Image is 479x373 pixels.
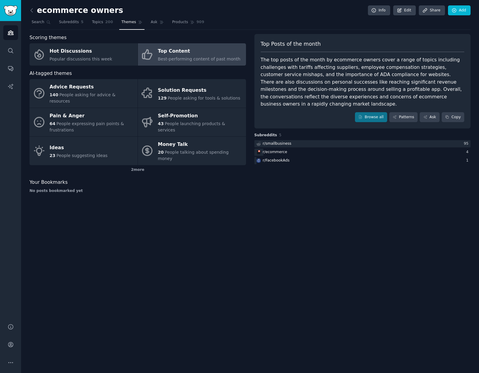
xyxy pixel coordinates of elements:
a: Products909 [170,17,206,30]
span: People launching products & services [158,121,225,132]
div: 4 [466,150,471,155]
span: Ask [151,20,157,25]
div: No posts bookmarked yet [30,188,246,194]
a: Money Talk20People talking about spending money [138,137,246,165]
span: 23 [50,153,55,158]
span: 64 [50,121,55,126]
a: Advice Requests140People asking for advice & resources [30,79,138,108]
a: Top ContentBest-performing content of past month [138,43,246,66]
span: Products [172,20,188,25]
div: Advice Requests [50,82,135,92]
span: Your Bookmarks [30,179,68,186]
div: 1 [466,158,471,163]
span: 140 [50,92,58,97]
div: r/ smallbusiness [263,141,291,146]
a: Pain & Anger64People expressing pain points & frustrations [30,108,138,137]
a: Search [30,17,53,30]
span: 20 [158,150,163,155]
a: Add [448,5,471,16]
div: Top Content [158,47,240,56]
span: Top Posts of the month [261,40,321,48]
div: r/ FacebookAds [263,158,290,163]
div: Self-Promotion [158,111,243,121]
a: Topics200 [90,17,115,30]
span: 200 [105,20,113,25]
a: Info [368,5,390,16]
div: 95 [464,141,471,146]
span: 129 [158,96,166,100]
span: People suggesting ideas [56,153,107,158]
a: FacebookAdsr/FacebookAds1 [254,157,471,165]
span: People asking for advice & resources [50,92,116,103]
a: Edit [393,5,416,16]
a: Subreddits5 [57,17,86,30]
span: 909 [197,20,204,25]
a: r/smallbusiness95 [254,140,471,148]
h2: ecommerce owners [30,6,123,15]
a: Themes [119,17,145,30]
span: People asking for tools & solutions [168,96,240,100]
a: Ask [149,17,166,30]
a: Ideas23People suggesting ideas [30,137,138,165]
a: Self-Promotion43People launching products & services [138,108,246,137]
div: Solution Requests [158,85,240,95]
span: People talking about spending money [158,150,229,161]
span: 5 [279,133,281,137]
a: ecommercer/ecommerce4 [254,149,471,156]
div: 2 more [30,165,246,175]
img: ecommerce [257,150,261,154]
a: Hot DiscussionsPopular discussions this week [30,43,138,66]
button: Copy [442,112,464,122]
div: Hot Discussions [50,47,112,56]
a: Patterns [389,112,418,122]
span: Subreddits [254,133,277,138]
span: Search [32,20,44,25]
div: Ideas [50,143,108,153]
img: GummySearch logo [4,5,17,16]
span: 5 [81,20,84,25]
img: FacebookAds [257,159,261,163]
div: r/ ecommerce [263,150,287,155]
span: Scoring themes [30,34,67,42]
a: Solution Requests129People asking for tools & solutions [138,79,246,108]
div: Money Talk [158,140,243,150]
div: The top posts of the month by ecommerce owners cover a range of topics including challenges with ... [261,56,465,108]
span: People expressing pain points & frustrations [50,121,124,132]
div: Pain & Anger [50,111,135,121]
span: Topics [92,20,103,25]
a: Ask [420,112,440,122]
span: Popular discussions this week [50,57,112,61]
a: Browse all [355,112,387,122]
span: AI-tagged themes [30,70,72,77]
span: Themes [121,20,136,25]
a: Share [419,5,445,16]
span: Best-performing content of past month [158,57,240,61]
span: 43 [158,121,163,126]
span: Subreddits [59,20,79,25]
